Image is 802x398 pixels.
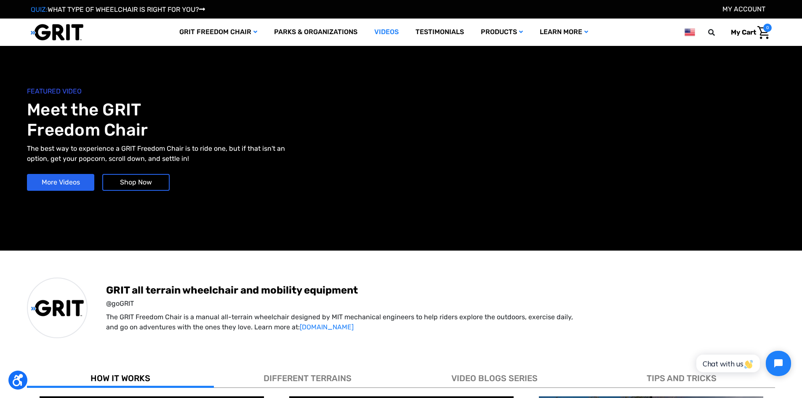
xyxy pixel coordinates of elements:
a: Learn More [531,19,597,46]
iframe: Tidio Chat [687,344,798,383]
p: The GRIT Freedom Chair is a manual all-terrain wheelchair designed by MIT mechanical engineers to... [106,312,574,332]
span: TIPS AND TRICKS [647,373,717,383]
span: VIDEO BLOGS SERIES [451,373,538,383]
input: Search [712,24,725,41]
a: [DOMAIN_NAME] [300,323,354,331]
img: us.png [685,27,695,37]
a: GRIT Freedom Chair [171,19,266,46]
span: GRIT all terrain wheelchair and mobility equipment [106,283,775,297]
img: GRIT All-Terrain Wheelchair and Mobility Equipment [31,299,84,317]
span: My Cart [731,28,756,36]
span: @goGRIT [106,299,775,309]
a: Cart with 0 items [725,24,772,41]
span: FEATURED VIDEO [27,86,401,96]
a: Testimonials [407,19,472,46]
a: Products [472,19,531,46]
img: Cart [757,26,770,39]
span: 0 [763,24,772,32]
a: Account [722,5,765,13]
a: Shop Now [102,174,170,191]
a: QUIZ:WHAT TYPE OF WHEELCHAIR IS RIGHT FOR YOU? [31,5,205,13]
span: QUIZ: [31,5,48,13]
h1: Meet the GRIT Freedom Chair [27,100,401,140]
span: HOW IT WORKS [91,373,150,383]
iframe: YouTube video player [405,73,771,221]
img: GRIT All-Terrain Wheelchair and Mobility Equipment [31,24,83,41]
a: Videos [366,19,407,46]
span: DIFFERENT TERRAINS [264,373,352,383]
a: More Videos [27,174,94,191]
a: Parks & Organizations [266,19,366,46]
p: The best way to experience a GRIT Freedom Chair is to ride one, but if that isn't an option, get ... [27,144,289,164]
